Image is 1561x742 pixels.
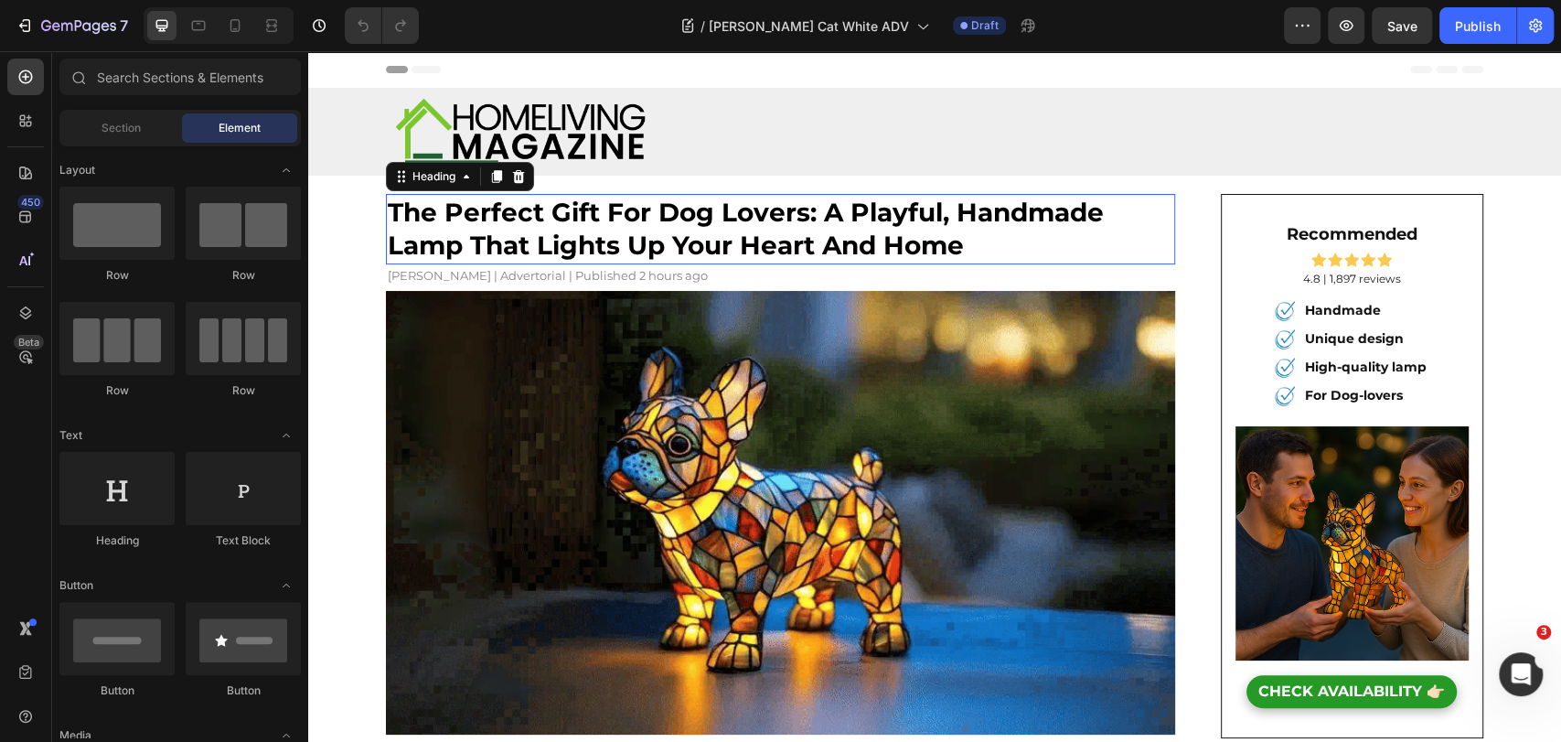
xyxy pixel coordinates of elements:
[938,624,1149,658] a: CHECK AVAILABILITY 👉🏻
[219,120,261,136] span: Element
[59,162,95,178] span: Layout
[59,59,301,95] input: Search Sections & Elements
[186,267,301,284] div: Row
[997,335,1118,354] p: For Dog-lovers
[1455,16,1501,36] div: Publish
[927,173,1161,194] h2: recommended
[17,195,44,210] div: 450
[59,683,175,699] div: Button
[59,382,175,399] div: Row
[1387,18,1417,34] span: Save
[59,427,82,444] span: Text
[7,7,136,44] button: 7
[1439,7,1516,44] button: Publish
[272,156,301,185] span: Toggle open
[997,307,1118,324] strong: High-quality lamp
[14,335,44,349] div: Beta
[929,218,1160,238] p: 4.8 | 1,897 reviews
[971,17,999,34] span: Draft
[272,571,301,600] span: Toggle open
[59,532,175,549] div: Heading
[709,16,909,36] span: [PERSON_NAME] Cat White ADV
[186,532,301,549] div: Text Block
[272,421,301,450] span: Toggle open
[59,267,175,284] div: Row
[1499,652,1543,696] iframe: Intercom live chat
[102,120,141,136] span: Section
[59,577,93,594] span: Button
[997,251,1073,267] strong: Handmade
[1536,625,1551,640] span: 3
[186,382,301,399] div: Row
[308,51,1561,742] iframe: Design area
[186,683,301,699] div: Button
[950,631,1137,649] span: CHECK AVAILABILITY 👉🏻
[927,375,1161,609] img: 309cade5-85cd-4c9f-921c-01fdc2b6f3e9_480x480.png
[997,278,1118,297] p: Unique design
[1372,7,1432,44] button: Save
[700,16,705,36] span: /
[120,15,128,37] p: 7
[345,7,419,44] div: Undo/Redo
